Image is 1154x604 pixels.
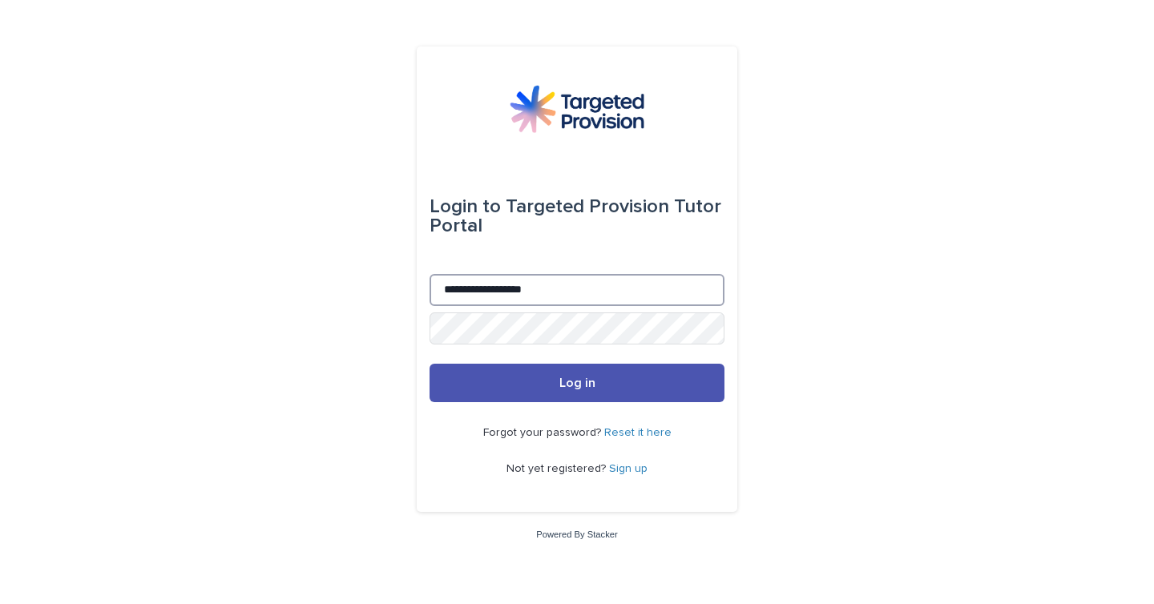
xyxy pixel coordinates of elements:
[483,427,604,438] span: Forgot your password?
[430,364,724,402] button: Log in
[536,530,617,539] a: Powered By Stacker
[609,463,648,474] a: Sign up
[559,376,595,389] span: Log in
[430,184,724,248] div: Targeted Provision Tutor Portal
[506,463,609,474] span: Not yet registered?
[430,197,501,216] span: Login to
[604,427,672,438] a: Reset it here
[510,85,644,133] img: M5nRWzHhSzIhMunXDL62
